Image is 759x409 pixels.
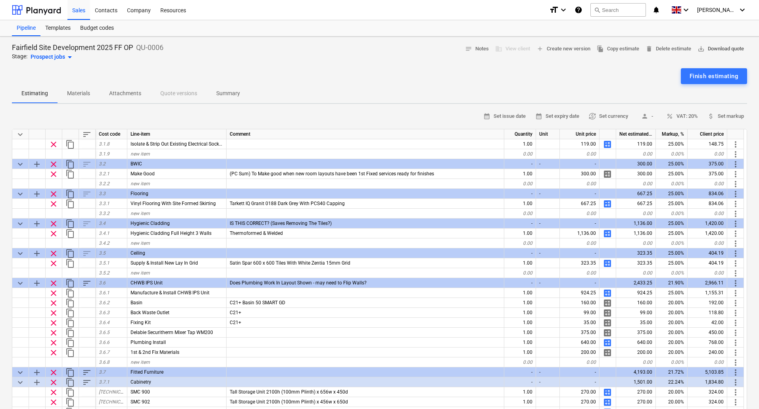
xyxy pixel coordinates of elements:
div: - [536,248,560,258]
div: 640.00 [560,338,600,348]
div: - [560,219,600,229]
span: Manage detailed breakdown for the row [603,328,612,338]
div: 20.00% [656,328,688,338]
span: Sort rows within category [82,278,92,288]
div: 834.06 [688,189,727,199]
div: 20.00% [656,348,688,357]
span: Add sub category to row [32,278,42,288]
span: calendar_month [483,113,490,120]
div: 0.00 [504,357,536,367]
span: add [536,45,544,52]
div: 20.00% [656,318,688,328]
button: Create new version [533,43,594,55]
div: - [504,219,536,229]
div: 0.00% [656,149,688,159]
div: 0.00 [688,149,727,159]
div: 118.80 [688,308,727,318]
span: Collapse category [15,249,25,258]
span: Manage detailed breakdown for the row [603,259,612,268]
div: 25.00% [656,258,688,268]
span: More actions [731,338,740,348]
span: Duplicate category [65,278,75,288]
div: 0.00 [688,209,727,219]
span: file_copy [597,45,604,52]
span: notes [465,45,472,52]
p: Estimating [21,89,48,98]
span: Remove row [49,368,58,377]
div: 1.00 [504,258,536,268]
div: 323.35 [560,258,600,268]
div: 323.35 [616,258,656,268]
div: 21.90% [656,278,688,288]
span: Duplicate row [65,328,75,338]
div: 0.00 [688,357,727,367]
span: Remove row [49,308,58,318]
span: Remove row [49,348,58,357]
span: Delete estimate [646,44,691,54]
span: percent [666,113,673,120]
div: - [536,367,560,377]
div: 0.00 [560,357,600,367]
div: 119.00 [560,139,600,149]
div: 300.00 [560,169,600,179]
div: 25.00% [656,139,688,149]
div: 1.00 [504,229,536,238]
div: - [504,278,536,288]
div: Comment [227,129,504,139]
span: Duplicate row [65,288,75,298]
div: 375.00 [688,159,727,169]
div: 160.00 [560,298,600,308]
div: 0.00 [616,149,656,159]
div: 1,136.00 [616,229,656,238]
button: Set currency [586,110,631,123]
div: 1.00 [504,397,536,407]
div: 324.00 [688,387,727,397]
div: 0.00 [504,238,536,248]
div: 2,433.25 [616,278,656,288]
div: 1,155.31 [688,288,727,298]
div: 25.00% [656,169,688,179]
span: Remove row [49,189,58,199]
span: Collapse category [15,278,25,288]
div: 0.00 [560,209,600,219]
div: - [560,278,600,288]
span: Duplicate row [65,140,75,149]
span: Duplicate row [65,229,75,238]
div: 667.25 [616,189,656,199]
div: 25.00% [656,248,688,258]
div: 375.00 [688,169,727,179]
span: Collapse all categories [15,130,25,139]
button: Set issue date [480,110,529,123]
span: Remove row [49,140,58,149]
span: More actions [731,179,740,189]
div: 25.00% [656,219,688,229]
div: 0.00% [656,268,688,278]
div: 0.00 [504,149,536,159]
span: More actions [731,328,740,338]
span: Manage detailed breakdown for the row [603,388,612,397]
span: More actions [731,249,740,258]
div: - [536,377,560,387]
span: Manage detailed breakdown for the row [603,298,612,308]
span: Manage detailed breakdown for the row [603,140,612,149]
div: - [536,219,560,229]
span: person [641,113,648,120]
div: 0.00 [504,209,536,219]
button: Delete estimate [642,43,694,55]
div: 270.00 [560,387,600,397]
div: 0.00 [688,179,727,189]
span: attach_money [707,113,715,120]
span: Collapse category [15,219,25,229]
div: 640.00 [616,338,656,348]
div: Quantity [504,129,536,139]
span: Collapse category [15,159,25,169]
span: Sort rows within category [82,378,92,387]
span: More actions [731,318,740,328]
div: 375.00 [616,328,656,338]
div: - [504,248,536,258]
div: - [536,278,560,288]
div: Unit [536,129,560,139]
span: Remove row [49,388,58,397]
span: More actions [731,348,740,357]
div: 1.00 [504,298,536,308]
